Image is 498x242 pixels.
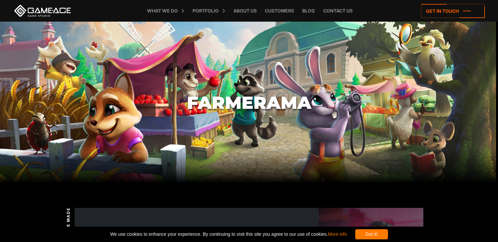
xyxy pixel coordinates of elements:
[355,229,388,239] div: Got it!
[187,93,311,112] h1: Farmerama
[110,229,347,239] span: We use cookies to enhance your experience. By continuing to visit this site you agree to our use ...
[328,232,347,237] a: More info
[421,4,485,18] a: Get in touch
